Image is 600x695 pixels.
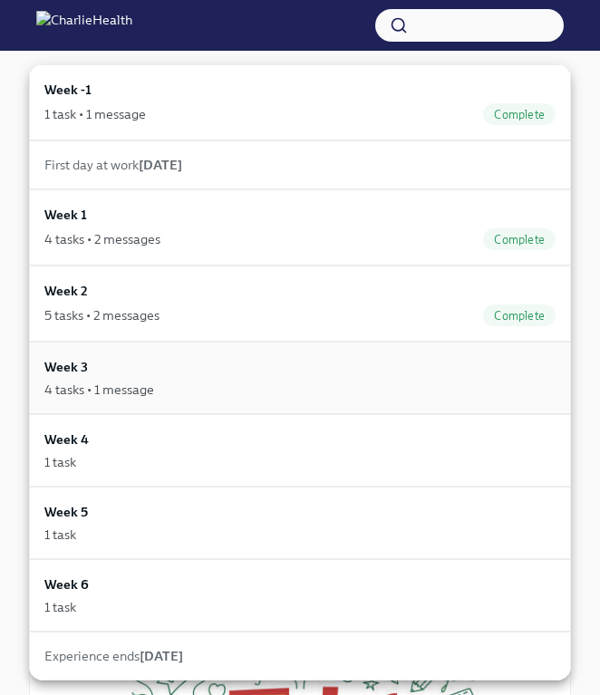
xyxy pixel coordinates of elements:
div: 1 task [44,598,76,616]
span: Complete [483,309,556,323]
a: Week -11 task • 1 messageComplete [29,64,571,140]
h6: Week 6 [44,574,89,594]
strong: [DATE] [140,648,183,664]
span: Complete [483,108,556,121]
h6: Week -1 [44,80,92,100]
a: Week 34 tasks • 1 message [29,342,571,414]
a: Week 41 task [29,414,571,487]
h6: Week 3 [44,357,88,377]
div: 1 task • 1 message [44,105,146,123]
div: 1 task [44,526,76,544]
a: Week 51 task [29,487,571,559]
div: 4 tasks • 2 messages [44,230,160,248]
span: Experience ends [44,648,183,664]
h6: Week 1 [44,205,87,225]
a: Week 61 task [29,559,571,632]
span: Complete [483,233,556,246]
div: 5 tasks • 2 messages [44,306,160,324]
h6: Week 2 [44,281,88,301]
h6: Week 5 [44,502,88,522]
a: Week 25 tasks • 2 messagesComplete [29,265,571,342]
strong: [DATE] [139,157,182,173]
div: 1 task [44,453,76,471]
h6: Week 4 [44,430,89,449]
span: First day at work [44,157,182,173]
a: Week 14 tasks • 2 messagesComplete [29,189,571,265]
div: 4 tasks • 1 message [44,381,154,399]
